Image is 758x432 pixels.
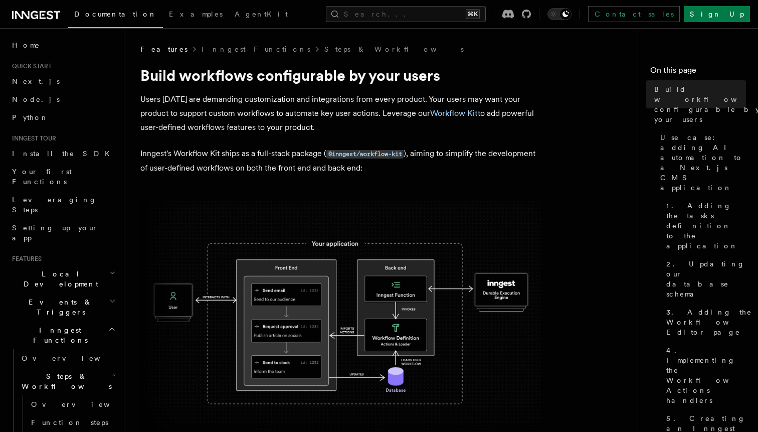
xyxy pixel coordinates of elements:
[326,6,486,22] button: Search...⌘K
[12,95,60,103] span: Node.js
[666,259,746,299] span: 2. Updating our database schema
[12,168,72,186] span: Your first Functions
[74,10,157,18] span: Documentation
[8,191,118,219] a: Leveraging Steps
[656,128,746,197] a: Use case: adding AI automation to a Next.js CMS application
[169,10,223,18] span: Examples
[8,293,118,321] button: Events & Triggers
[18,371,112,391] span: Steps & Workflows
[650,80,746,128] a: Build workflows configurable by your users
[430,108,478,118] a: Workflow Kit
[12,196,97,214] span: Leveraging Steps
[235,10,288,18] span: AgentKit
[324,44,464,54] a: Steps & Workflows
[140,66,541,84] h1: Build workflows configurable by your users
[8,90,118,108] a: Node.js
[684,6,750,22] a: Sign Up
[662,197,746,255] a: 1. Adding the tasks definition to the application
[8,325,108,345] span: Inngest Functions
[18,349,118,367] a: Overview
[666,201,746,251] span: 1. Adding the tasks definition to the application
[650,64,746,80] h4: On this page
[8,36,118,54] a: Home
[588,6,680,22] a: Contact sales
[8,255,42,263] span: Features
[8,163,118,191] a: Your first Functions
[326,149,404,158] a: @inngest/workflow-kit
[666,307,753,337] span: 3. Adding the Workflow Editor page
[666,345,753,405] span: 4. Implementing the Workflow Actions handlers
[202,44,310,54] a: Inngest Functions
[8,321,118,349] button: Inngest Functions
[8,219,118,247] a: Setting up your app
[31,400,134,408] span: Overview
[12,150,116,158] span: Install the SDK
[8,297,109,317] span: Events & Triggers
[662,255,746,303] a: 2. Updating our database schema
[662,341,746,409] a: 4. Implementing the Workflow Actions handlers
[466,9,480,19] kbd: ⌘K
[140,92,541,134] p: Users [DATE] are demanding customization and integrations from every product. Your users may want...
[8,269,109,289] span: Local Development
[31,418,108,426] span: Function steps
[8,108,118,126] a: Python
[660,132,746,193] span: Use case: adding AI automation to a Next.js CMS application
[547,8,572,20] button: Toggle dark mode
[8,265,118,293] button: Local Development
[8,62,52,70] span: Quick start
[12,113,49,121] span: Python
[27,395,118,413] a: Overview
[326,150,404,159] code: @inngest/workflow-kit
[163,3,229,27] a: Examples
[662,303,746,341] a: 3. Adding the Workflow Editor page
[18,367,118,395] button: Steps & Workflows
[12,77,60,85] span: Next.js
[68,3,163,28] a: Documentation
[140,147,541,175] p: Inngest's Workflow Kit ships as a full-stack package ( ), aiming to simplify the development of u...
[8,145,118,163] a: Install the SDK
[12,224,98,242] span: Setting up your app
[140,44,187,54] span: Features
[8,134,56,142] span: Inngest tour
[229,3,294,27] a: AgentKit
[27,413,118,431] a: Function steps
[22,354,125,362] span: Overview
[12,40,40,50] span: Home
[8,72,118,90] a: Next.js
